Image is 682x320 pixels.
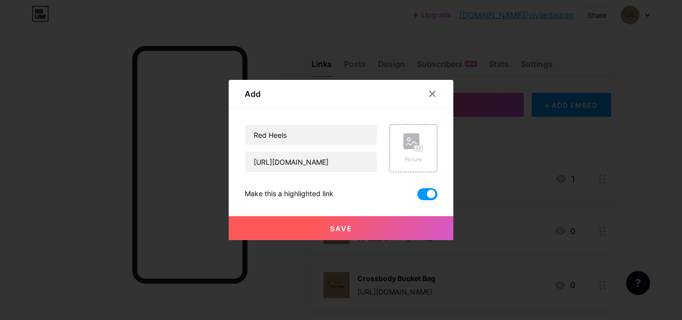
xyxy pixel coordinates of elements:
button: Save [229,216,453,240]
div: Picture [403,156,423,163]
span: Save [330,224,352,233]
input: URL [245,152,377,172]
div: Add [245,88,261,100]
div: Make this a highlighted link [245,188,334,200]
input: Title [245,125,377,145]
